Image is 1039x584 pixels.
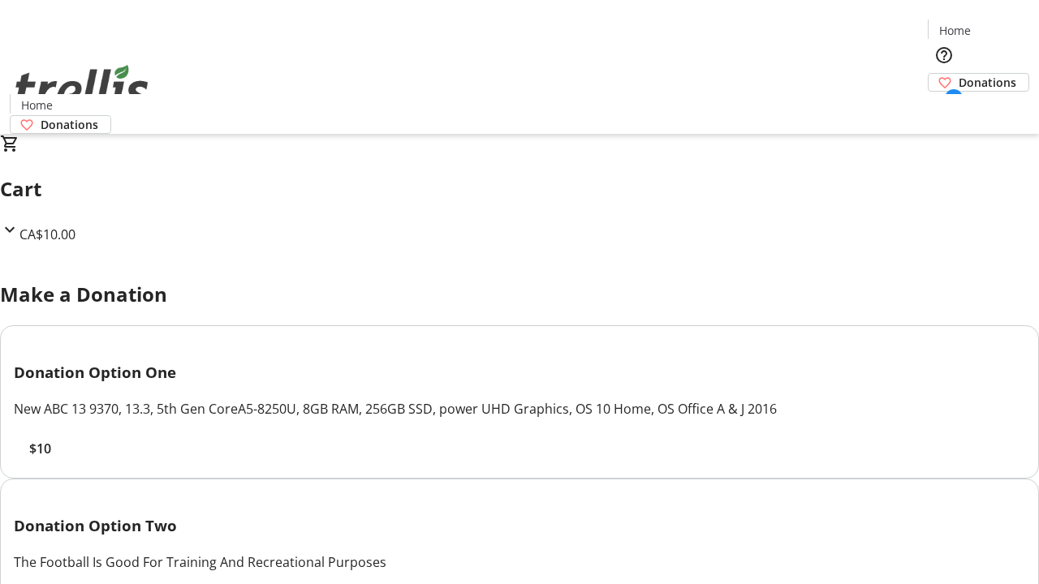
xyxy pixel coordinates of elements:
[959,74,1016,91] span: Donations
[10,115,111,134] a: Donations
[928,92,960,124] button: Cart
[21,97,53,114] span: Home
[19,225,75,243] span: CA$10.00
[14,552,1025,572] div: The Football Is Good For Training And Recreational Purposes
[10,47,154,128] img: Orient E2E Organization RXeVok4OQN's Logo
[928,39,960,71] button: Help
[41,116,98,133] span: Donations
[14,361,1025,384] h3: Donation Option One
[939,22,971,39] span: Home
[14,399,1025,419] div: New ABC 13 9370, 13.3, 5th Gen CoreA5-8250U, 8GB RAM, 256GB SSD, power UHD Graphics, OS 10 Home, ...
[929,22,981,39] a: Home
[14,514,1025,537] h3: Donation Option Two
[29,439,51,458] span: $10
[14,439,66,458] button: $10
[11,97,63,114] a: Home
[928,73,1029,92] a: Donations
